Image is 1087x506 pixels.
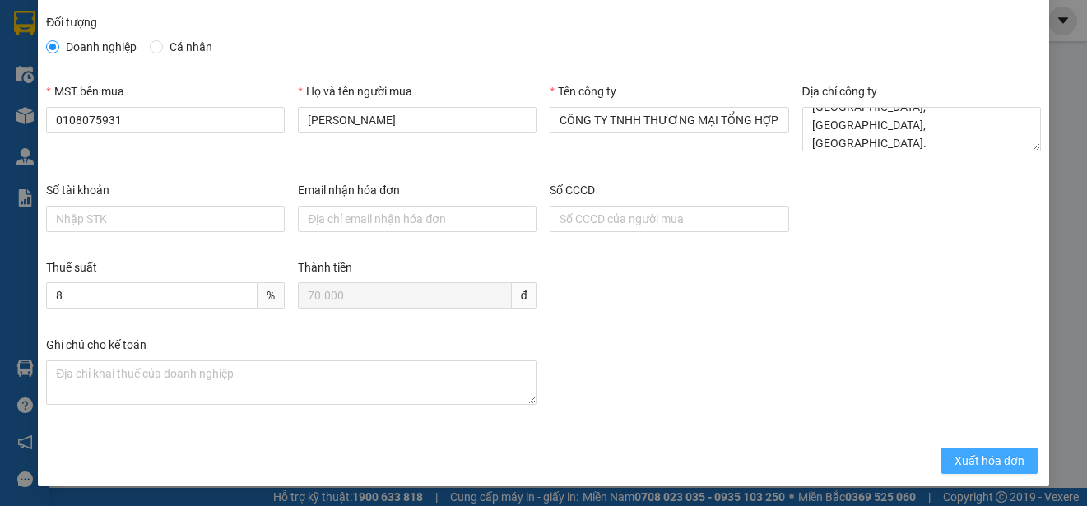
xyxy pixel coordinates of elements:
span: Cá nhân [163,38,219,56]
label: Số CCCD [550,183,595,197]
button: Xuất hóa đơn [941,448,1038,474]
input: Số CCCD [550,206,788,232]
label: MST bên mua [46,85,123,98]
input: Họ và tên người mua [298,107,537,133]
label: Ghi chú cho kế toán [46,338,146,351]
input: Email nhận hóa đơn [298,206,537,232]
span: đ [512,282,537,309]
input: Tên công ty [550,107,788,133]
label: Thuế suất [46,261,97,274]
input: Thuế suất [46,282,258,309]
label: Thành tiền [298,261,352,274]
input: MST bên mua [46,107,285,133]
label: Số tài khoản [46,183,109,197]
span: % [258,282,285,309]
label: Địa chỉ công ty [802,85,877,98]
label: Email nhận hóa đơn [298,183,400,197]
span: Xuất hóa đơn [955,452,1024,470]
span: Doanh nghiệp [59,38,143,56]
label: Đối tượng [46,16,97,29]
label: Họ và tên người mua [298,85,411,98]
label: Tên công ty [550,85,616,98]
textarea: Địa chỉ công ty [802,107,1041,151]
input: Số tài khoản [46,206,285,232]
textarea: Ghi chú đơn hàng Ghi chú cho kế toán [46,360,537,405]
